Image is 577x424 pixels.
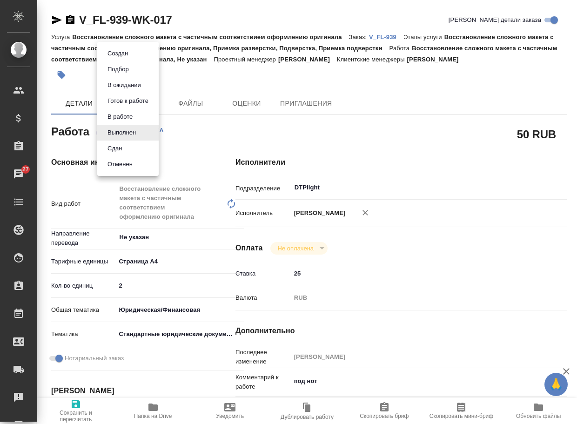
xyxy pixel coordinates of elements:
button: Создан [105,48,131,59]
button: Отменен [105,159,135,169]
button: Сдан [105,143,125,154]
button: Подбор [105,64,132,74]
button: Готов к работе [105,96,151,106]
button: В работе [105,112,135,122]
button: Выполнен [105,128,139,138]
button: В ожидании [105,80,144,90]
